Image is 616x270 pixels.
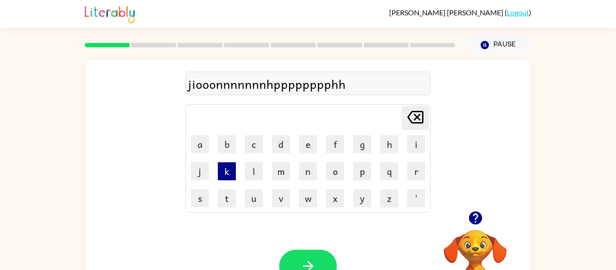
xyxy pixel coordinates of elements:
[245,135,263,153] button: c
[380,189,398,207] button: z
[245,162,263,180] button: l
[326,135,344,153] button: f
[326,189,344,207] button: x
[407,135,425,153] button: i
[407,162,425,180] button: r
[218,162,236,180] button: k
[272,162,290,180] button: m
[380,162,398,180] button: q
[85,4,135,23] img: Literably
[191,189,209,207] button: s
[272,135,290,153] button: d
[326,162,344,180] button: o
[389,8,531,17] div: ( )
[466,35,531,55] button: Pause
[218,189,236,207] button: t
[299,189,317,207] button: w
[188,74,428,93] div: jiooonnnnnnnhpppppppphh
[353,135,371,153] button: g
[245,189,263,207] button: u
[299,135,317,153] button: e
[191,135,209,153] button: a
[353,162,371,180] button: p
[191,162,209,180] button: j
[380,135,398,153] button: h
[389,8,505,17] span: [PERSON_NAME] [PERSON_NAME]
[218,135,236,153] button: b
[299,162,317,180] button: n
[407,189,425,207] button: '
[272,189,290,207] button: v
[507,8,529,17] a: Logout
[353,189,371,207] button: y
